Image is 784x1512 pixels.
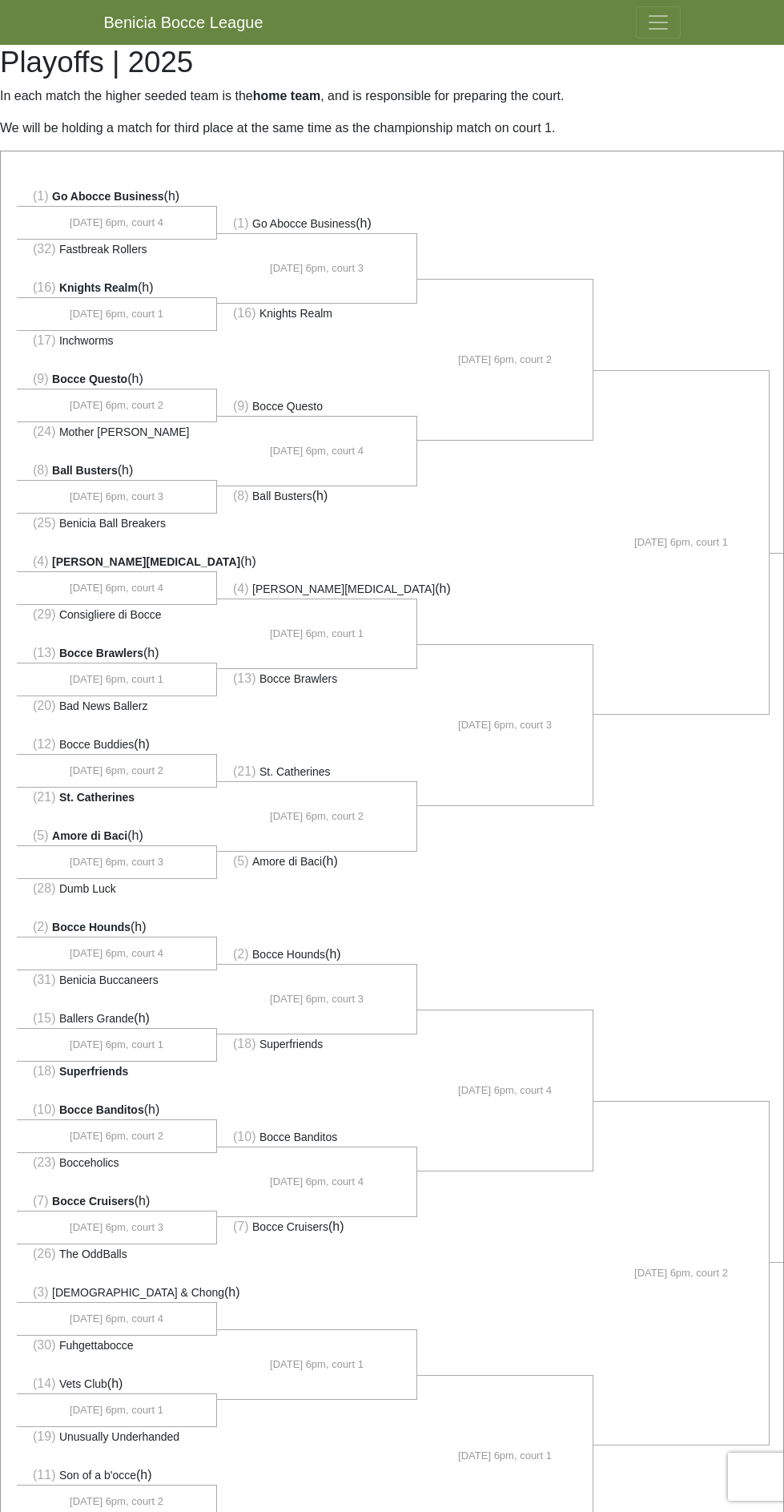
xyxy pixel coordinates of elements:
a: Benicia Bocce League [104,6,263,38]
li: (h) [17,643,217,663]
span: (14) [33,1377,55,1390]
span: (20) [33,699,55,712]
span: (29) [33,607,55,621]
span: [DATE] 6pm, court 1 [270,626,364,642]
li: (h) [17,917,217,937]
span: [DATE] 6pm, court 4 [458,1083,552,1099]
span: Consigliere di Bocce [59,608,162,621]
span: (21) [33,790,55,804]
span: [DATE] 6pm, court 4 [70,946,163,962]
li: (h) [217,945,417,965]
span: (11) [33,1468,55,1482]
li: (h) [17,552,217,572]
li: (h) [17,461,217,481]
span: [DATE] 6pm, court 2 [70,1128,163,1144]
span: Fuhgettabocce [59,1339,134,1352]
span: (15) [33,1011,55,1025]
li: (h) [17,1283,217,1303]
span: [DATE] 6pm, court 2 [70,1494,163,1510]
span: Amore di Baci [252,855,322,868]
li: (h) [17,1191,217,1212]
span: Unusually Underhanded [59,1430,179,1443]
span: [DATE] 6pm, court 2 [270,808,364,825]
span: (7) [233,1220,249,1233]
span: (1) [33,189,49,203]
span: Benicia Buccaneers [59,974,159,986]
span: (31) [33,973,55,986]
span: Bocce Cruisers [52,1195,135,1208]
span: [DEMOGRAPHIC_DATA] & Chong [52,1286,224,1299]
span: (2) [233,947,249,961]
li: (h) [217,579,417,599]
span: [DATE] 6pm, court 3 [458,717,552,733]
span: (9) [233,399,249,413]
span: Mother [PERSON_NAME] [59,425,190,438]
button: Toggle navigation [636,6,681,38]
span: (18) [33,1064,55,1078]
span: (28) [33,881,55,895]
span: Bocce Banditos [59,1103,144,1116]
span: (13) [33,646,55,659]
span: Amore di Baci [52,829,127,842]
span: St. Catherines [59,791,135,804]
span: [DATE] 6pm, court 1 [70,1402,163,1418]
span: Bocce Banditos [259,1131,337,1143]
span: [DATE] 6pm, court 3 [70,854,163,870]
span: (21) [233,764,255,778]
span: (1) [233,216,249,230]
span: Son of a b'occe [59,1469,136,1482]
span: (8) [233,489,249,502]
span: [DATE] 6pm, court 2 [70,397,163,413]
span: Bad News Ballerz [59,700,148,712]
span: (32) [33,242,55,256]
span: Ball Busters [252,490,312,502]
span: (13) [233,671,255,685]
span: Ball Busters [52,464,118,477]
span: [DATE] 6pm, court 4 [70,1311,163,1327]
span: Ballers Grande [59,1012,134,1025]
li: (h) [17,735,217,755]
span: The OddBalls [59,1248,127,1260]
span: Bocce Questo [52,373,127,385]
span: (25) [33,516,55,530]
li: (h) [17,369,217,389]
li: (h) [17,187,217,207]
span: (8) [33,463,49,477]
span: (4) [233,582,249,595]
li: (h) [17,1466,217,1486]
span: [DATE] 6pm, court 1 [70,306,163,322]
span: [DATE] 6pm, court 1 [70,1037,163,1053]
li: (h) [17,1374,217,1394]
span: [DATE] 6pm, court 3 [70,1220,163,1236]
span: [DATE] 6pm, court 1 [634,534,728,550]
span: [DATE] 6pm, court 4 [270,1174,364,1190]
span: [DATE] 6pm, court 4 [70,215,163,231]
span: (17) [33,333,55,347]
span: (5) [233,854,249,868]
span: Bocce Buddies [59,738,134,751]
span: (12) [33,737,55,751]
span: [DATE] 6pm, court 3 [270,260,364,276]
span: Dumb Luck [59,882,116,895]
span: (30) [33,1338,55,1352]
span: (19) [33,1429,55,1443]
li: (h) [217,1216,417,1236]
li: (h) [17,1100,217,1120]
li: (h) [217,851,417,871]
span: Knights Realm [59,281,138,294]
li: (h) [17,278,217,298]
span: [PERSON_NAME][MEDICAL_DATA] [252,583,435,595]
span: (7) [33,1194,49,1208]
span: [DATE] 6pm, court 1 [70,671,163,687]
span: Inchworms [59,334,114,347]
span: (4) [33,554,49,568]
li: (h) [17,826,217,846]
span: [DATE] 6pm, court 2 [70,763,163,779]
span: Go Abocce Business [52,190,164,203]
span: Go Abocce Business [252,217,356,230]
span: (16) [233,306,255,320]
span: (10) [33,1103,55,1116]
strong: home team [253,89,320,103]
span: Knights Realm [259,307,332,320]
span: Vets Club [59,1377,107,1390]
